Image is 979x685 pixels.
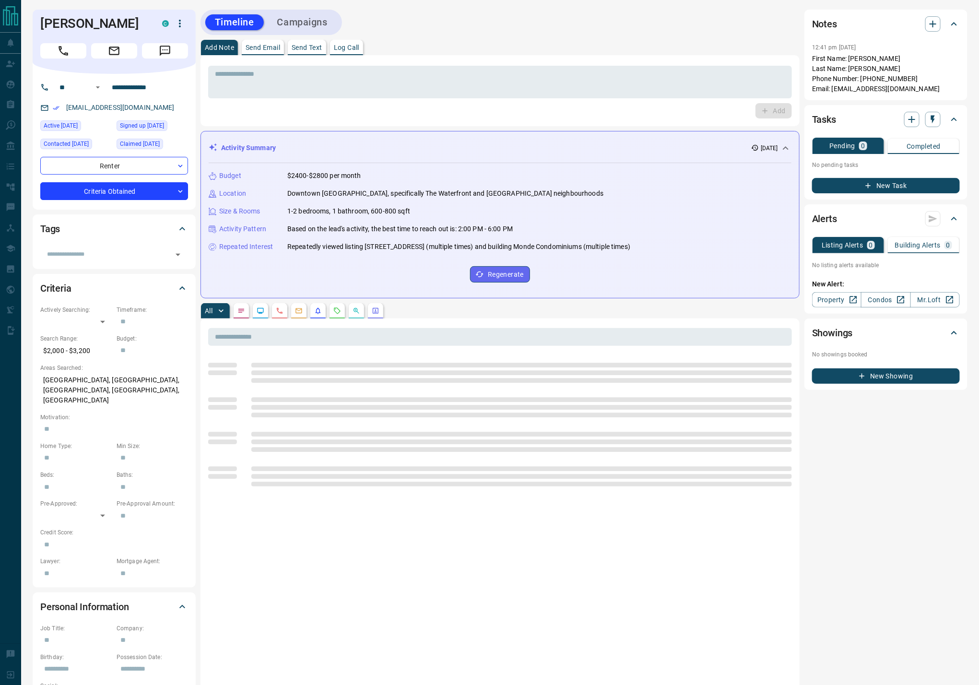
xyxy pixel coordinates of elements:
[295,307,303,315] svg: Emails
[812,368,960,384] button: New Showing
[812,178,960,193] button: New Task
[812,12,960,35] div: Notes
[334,44,359,51] p: Log Call
[869,242,873,248] p: 0
[117,471,188,479] p: Baths:
[40,471,112,479] p: Beds:
[91,43,137,59] span: Email
[812,321,960,344] div: Showings
[40,653,112,661] p: Birthday:
[287,224,513,234] p: Based on the lead's activity, the best time to reach out is: 2:00 PM - 6:00 PM
[40,139,112,152] div: Wed Oct 08 2025
[237,307,245,315] svg: Notes
[117,557,188,566] p: Mortgage Agent:
[761,144,778,153] p: [DATE]
[287,242,630,252] p: Repeatedly viewed listing [STREET_ADDRESS] (multiple times) and building Monde Condominiums (mult...
[40,557,112,566] p: Lawyer:
[40,43,86,59] span: Call
[40,277,188,300] div: Criteria
[53,105,59,111] svg: Email Verified
[40,334,112,343] p: Search Range:
[895,242,941,248] p: Building Alerts
[40,281,71,296] h2: Criteria
[40,442,112,450] p: Home Type:
[314,307,322,315] svg: Listing Alerts
[92,82,104,93] button: Open
[40,157,188,175] div: Renter
[40,372,188,408] p: [GEOGRAPHIC_DATA], [GEOGRAPHIC_DATA], [GEOGRAPHIC_DATA], [GEOGRAPHIC_DATA], [GEOGRAPHIC_DATA]
[812,108,960,131] div: Tasks
[40,182,188,200] div: Criteria Obtained
[120,121,164,130] span: Signed up [DATE]
[910,292,960,307] a: Mr.Loft
[812,325,853,341] h2: Showings
[287,206,410,216] p: 1-2 bedrooms, 1 bathroom, 600-800 sqft
[120,139,160,149] span: Claimed [DATE]
[822,242,863,248] p: Listing Alerts
[40,528,188,537] p: Credit Score:
[268,14,337,30] button: Campaigns
[257,307,264,315] svg: Lead Browsing Activity
[292,44,322,51] p: Send Text
[40,343,112,359] p: $2,000 - $3,200
[287,189,603,199] p: Downtown [GEOGRAPHIC_DATA], specifically The Waterfront and [GEOGRAPHIC_DATA] neighbourhoods
[205,307,212,314] p: All
[221,143,276,153] p: Activity Summary
[812,292,861,307] a: Property
[40,364,188,372] p: Areas Searched:
[353,307,360,315] svg: Opportunities
[812,16,837,32] h2: Notes
[40,120,112,134] div: Wed Oct 08 2025
[812,44,856,51] p: 12:41 pm [DATE]
[40,499,112,508] p: Pre-Approved:
[219,189,246,199] p: Location
[44,121,78,130] span: Active [DATE]
[117,442,188,450] p: Min Size:
[117,624,188,633] p: Company:
[812,211,837,226] h2: Alerts
[812,279,960,289] p: New Alert:
[171,248,185,261] button: Open
[40,599,129,614] h2: Personal Information
[907,143,941,150] p: Completed
[812,261,960,270] p: No listing alerts available
[40,595,188,618] div: Personal Information
[812,54,960,94] p: First Name: [PERSON_NAME] Last Name: [PERSON_NAME] Phone Number: [PHONE_NUMBER] Email: [EMAIL_ADD...
[205,44,234,51] p: Add Note
[117,306,188,314] p: Timeframe:
[117,139,188,152] div: Mon Sep 06 2021
[117,334,188,343] p: Budget:
[117,499,188,508] p: Pre-Approval Amount:
[219,171,241,181] p: Budget
[117,120,188,134] div: Fri Sep 03 2021
[861,142,865,149] p: 0
[205,14,264,30] button: Timeline
[812,158,960,172] p: No pending tasks
[861,292,910,307] a: Condos
[219,224,266,234] p: Activity Pattern
[333,307,341,315] svg: Requests
[276,307,283,315] svg: Calls
[219,242,273,252] p: Repeated Interest
[66,104,175,111] a: [EMAIL_ADDRESS][DOMAIN_NAME]
[142,43,188,59] span: Message
[40,221,60,236] h2: Tags
[40,306,112,314] p: Actively Searching:
[946,242,950,248] p: 0
[829,142,855,149] p: Pending
[40,413,188,422] p: Motivation:
[40,16,148,31] h1: [PERSON_NAME]
[40,624,112,633] p: Job Title:
[246,44,280,51] p: Send Email
[372,307,379,315] svg: Agent Actions
[219,206,260,216] p: Size & Rooms
[40,217,188,240] div: Tags
[44,139,89,149] span: Contacted [DATE]
[812,207,960,230] div: Alerts
[287,171,361,181] p: $2400-$2800 per month
[117,653,188,661] p: Possession Date:
[162,20,169,27] div: condos.ca
[470,266,530,283] button: Regenerate
[812,350,960,359] p: No showings booked
[812,112,836,127] h2: Tasks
